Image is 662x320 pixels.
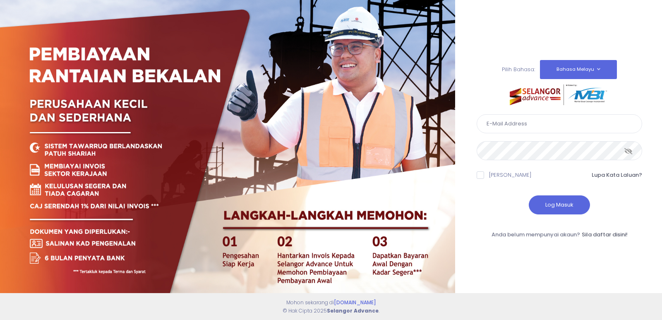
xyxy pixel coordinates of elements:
a: Sila daftar disini! [582,231,628,238]
span: Mohon sekarang di © Hak Cipta 2025 . [283,299,379,314]
strong: Selangor Advance [327,307,379,314]
label: [PERSON_NAME] [489,171,532,179]
span: Anda belum mempunyai akaun? [492,231,580,238]
span: Pilih Bahasa: [502,65,535,73]
a: Lupa Kata Laluan? [592,171,642,179]
button: Log Masuk [529,195,590,214]
a: [DOMAIN_NAME] [334,299,376,306]
input: E-Mail Address [477,114,642,133]
button: Bahasa Melayu [540,60,617,79]
img: selangor-advance.png [510,84,609,105]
